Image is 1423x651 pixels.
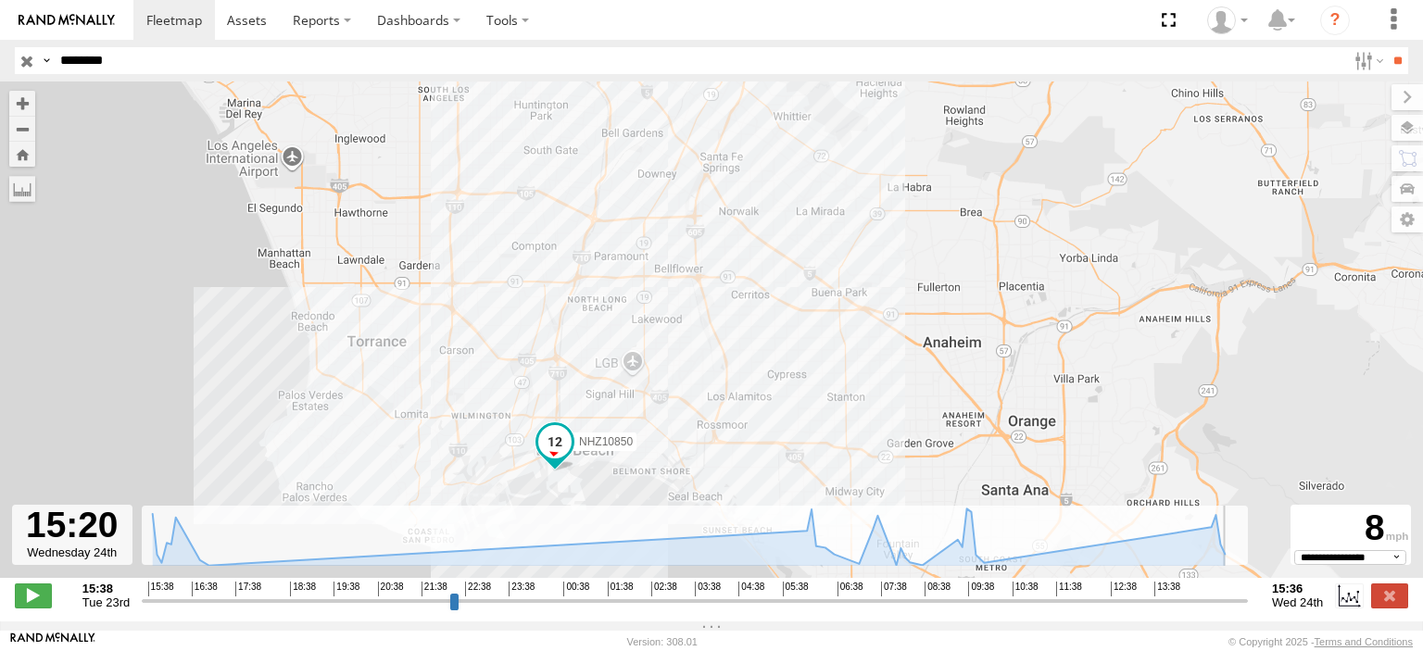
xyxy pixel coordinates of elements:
span: 00:38 [563,582,589,596]
strong: 15:36 [1272,582,1323,595]
button: Zoom Home [9,142,35,167]
a: Visit our Website [10,632,95,651]
strong: 15:38 [82,582,130,595]
label: Close [1371,583,1408,607]
div: 8 [1293,507,1408,550]
label: Map Settings [1392,207,1423,232]
span: 02:38 [651,582,677,596]
span: 13:38 [1154,582,1180,596]
div: Version: 308.01 [627,636,698,647]
span: 23:38 [509,582,535,596]
img: rand-logo.svg [19,14,115,27]
label: Search Filter Options [1347,47,1387,74]
span: 17:38 [235,582,261,596]
label: Search Query [39,47,54,74]
span: 10:38 [1013,582,1039,596]
span: NHZ10850 [579,435,633,448]
span: 08:38 [925,582,951,596]
span: 12:38 [1111,582,1137,596]
span: 15:38 [148,582,174,596]
span: Tue 23rd Sep 2025 [82,595,130,609]
span: 20:38 [378,582,404,596]
div: © Copyright 2025 - [1228,636,1413,647]
span: 22:38 [465,582,491,596]
span: 04:38 [738,582,764,596]
div: Zulema McIntosch [1201,6,1254,34]
span: 18:38 [290,582,316,596]
label: Measure [9,176,35,202]
span: 09:38 [968,582,994,596]
span: 21:38 [422,582,447,596]
span: 11:38 [1056,582,1082,596]
i: ? [1320,6,1350,35]
a: Terms and Conditions [1315,636,1413,647]
span: 05:38 [783,582,809,596]
span: 16:38 [192,582,218,596]
span: 06:38 [837,582,863,596]
button: Zoom out [9,116,35,142]
span: 01:38 [608,582,634,596]
button: Zoom in [9,91,35,116]
label: Play/Stop [15,583,52,607]
span: 19:38 [334,582,359,596]
span: 07:38 [881,582,907,596]
span: 03:38 [695,582,721,596]
span: Wed 24th Sep 2025 [1272,595,1323,609]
